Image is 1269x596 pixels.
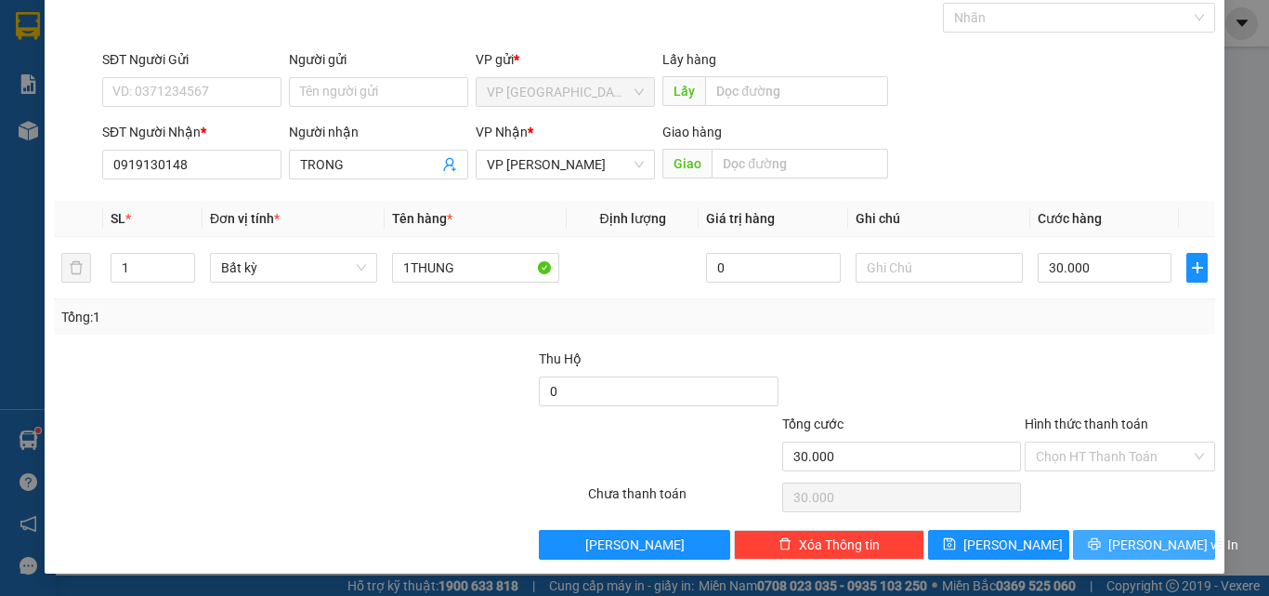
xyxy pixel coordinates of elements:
span: Giá trị hàng [706,211,775,226]
div: Tổng: 1 [61,307,491,327]
span: Bất kỳ [221,254,366,282]
div: Người gửi [289,49,468,70]
span: plus [1187,260,1207,275]
label: Hình thức thanh toán [1025,417,1148,431]
span: Tên hàng [392,211,452,226]
span: printer [1088,537,1101,552]
span: VP Nhận [476,125,528,139]
span: save [943,537,956,552]
button: plus [1186,253,1208,283]
span: [PERSON_NAME] và In [1108,535,1238,555]
input: Ghi Chú [856,253,1023,283]
span: Đơn vị tính [210,211,280,226]
input: 0 [706,253,840,283]
div: VP gửi [476,49,655,70]
span: Định lượng [599,211,665,226]
div: Chưa thanh toán [586,483,780,516]
div: Người nhận [289,122,468,142]
b: BIÊN NHẬN GỬI HÀNG HÓA [120,27,178,179]
span: VP Phan Thiết [487,151,644,179]
span: VP Sài Gòn [487,78,644,106]
span: Lấy hàng [662,52,716,67]
div: SĐT Người Gửi [102,49,281,70]
button: save[PERSON_NAME] [928,530,1070,560]
span: delete [778,537,791,552]
button: delete [61,253,91,283]
span: Giao hàng [662,125,722,139]
span: Lấy [662,76,705,106]
th: Ghi chú [848,201,1030,237]
span: Thu Hộ [539,351,582,366]
img: logo.jpg [202,23,246,68]
input: VD: Bàn, Ghế [392,253,559,283]
span: [PERSON_NAME] [585,535,685,555]
b: [DOMAIN_NAME] [156,71,255,86]
div: SĐT Người Nhận [102,122,281,142]
span: [PERSON_NAME] [963,535,1063,555]
input: Dọc đường [705,76,888,106]
span: SL [111,211,125,226]
button: [PERSON_NAME] [539,530,729,560]
span: Giao [662,149,712,179]
span: Cước hàng [1038,211,1102,226]
button: printer[PERSON_NAME] và In [1073,530,1215,560]
button: deleteXóa Thông tin [734,530,924,560]
span: Tổng cước [782,417,844,431]
b: [PERSON_NAME] [23,120,105,207]
span: Xóa Thông tin [799,535,880,555]
li: (c) 2017 [156,88,255,112]
input: Dọc đường [712,149,888,179]
span: user-add [442,157,457,172]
